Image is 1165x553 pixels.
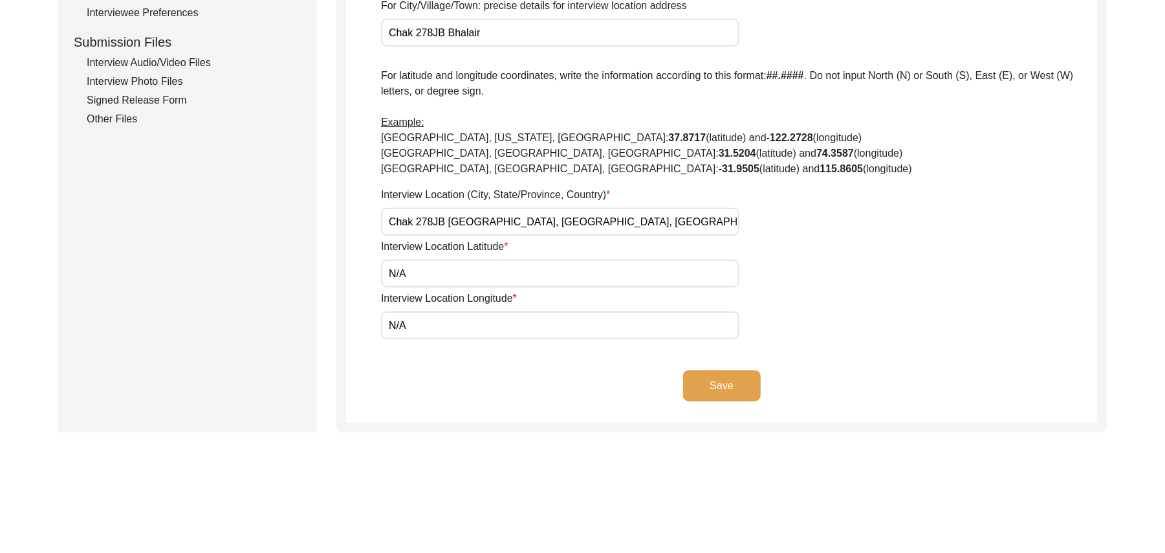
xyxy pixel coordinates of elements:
label: Interview Location (City, State/Province, Country) [381,187,611,203]
div: Interview Audio/Video Files [87,55,301,71]
b: -122.2728 [767,132,813,143]
p: For latitude and longitude coordinates, write the information according to this format: . Do not ... [381,68,1097,177]
b: 37.8717 [669,132,706,143]
div: Submission Files [74,32,301,52]
b: -31.9505 [719,163,759,174]
b: 74.3587 [816,148,854,159]
label: Interview Location Latitude [381,239,508,254]
div: Other Files [87,111,301,127]
b: ##.#### [767,70,804,81]
b: 115.8605 [820,163,863,174]
div: Signed Release Form [87,93,301,108]
label: Interview Location Longitude [381,291,517,306]
b: 31.5204 [719,148,756,159]
span: Example: [381,117,424,128]
button: Save [683,370,761,401]
div: Interview Photo Files [87,74,301,89]
div: Interviewee Preferences [87,5,301,21]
